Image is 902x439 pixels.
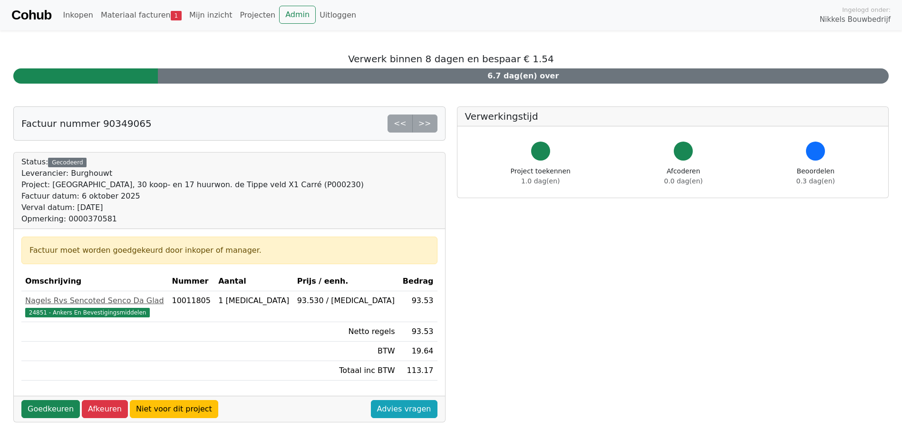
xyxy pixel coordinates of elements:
[158,68,889,84] div: 6.7 dag(en) over
[21,168,364,179] div: Leverancier: Burghouwt
[21,191,364,202] div: Factuur datum: 6 oktober 2025
[21,179,364,191] div: Project: [GEOGRAPHIC_DATA], 30 koop- en 17 huurwon. de Tippe veld X1 Carré (P000230)
[820,14,891,25] span: Nikkels Bouwbedrijf
[293,361,399,381] td: Totaal inc BTW
[293,272,399,291] th: Prijs / eenh.
[25,295,165,318] a: Nagels Rvs Sencoted Senco Da Glad24851 - Ankers En Bevestigingsmiddelen
[21,213,364,225] div: Opmerking: 0000370581
[399,342,437,361] td: 19.64
[21,156,364,225] div: Status:
[293,322,399,342] td: Netto regels
[214,272,293,291] th: Aantal
[796,166,835,186] div: Beoordelen
[168,272,215,291] th: Nummer
[29,245,429,256] div: Factuur moet worden goedgekeurd door inkoper of manager.
[59,6,97,25] a: Inkopen
[297,295,395,306] div: 93.530 / [MEDICAL_DATA]
[130,400,218,418] a: Niet voor dit project
[168,291,215,322] td: 10011805
[465,111,881,122] h5: Verwerkingstijd
[21,272,168,291] th: Omschrijving
[399,361,437,381] td: 113.17
[185,6,236,25] a: Mijn inzicht
[796,177,835,185] span: 0.3 dag(en)
[279,6,316,24] a: Admin
[399,291,437,322] td: 93.53
[293,342,399,361] td: BTW
[82,400,128,418] a: Afkeuren
[664,177,703,185] span: 0.0 dag(en)
[21,202,364,213] div: Verval datum: [DATE]
[11,4,51,27] a: Cohub
[399,322,437,342] td: 93.53
[511,166,571,186] div: Project toekennen
[218,295,289,306] div: 1 [MEDICAL_DATA]
[25,295,165,306] div: Nagels Rvs Sencoted Senco Da Glad
[664,166,703,186] div: Afcoderen
[13,53,889,65] h5: Verwerk binnen 8 dagen en bespaar € 1.54
[171,11,182,20] span: 1
[21,118,152,129] h5: Factuur nummer 90349065
[48,158,87,167] div: Gecodeerd
[842,5,891,14] span: Ingelogd onder:
[371,400,437,418] a: Advies vragen
[236,6,279,25] a: Projecten
[399,272,437,291] th: Bedrag
[97,6,185,25] a: Materiaal facturen1
[316,6,360,25] a: Uitloggen
[21,400,80,418] a: Goedkeuren
[521,177,560,185] span: 1.0 dag(en)
[25,308,150,317] span: 24851 - Ankers En Bevestigingsmiddelen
